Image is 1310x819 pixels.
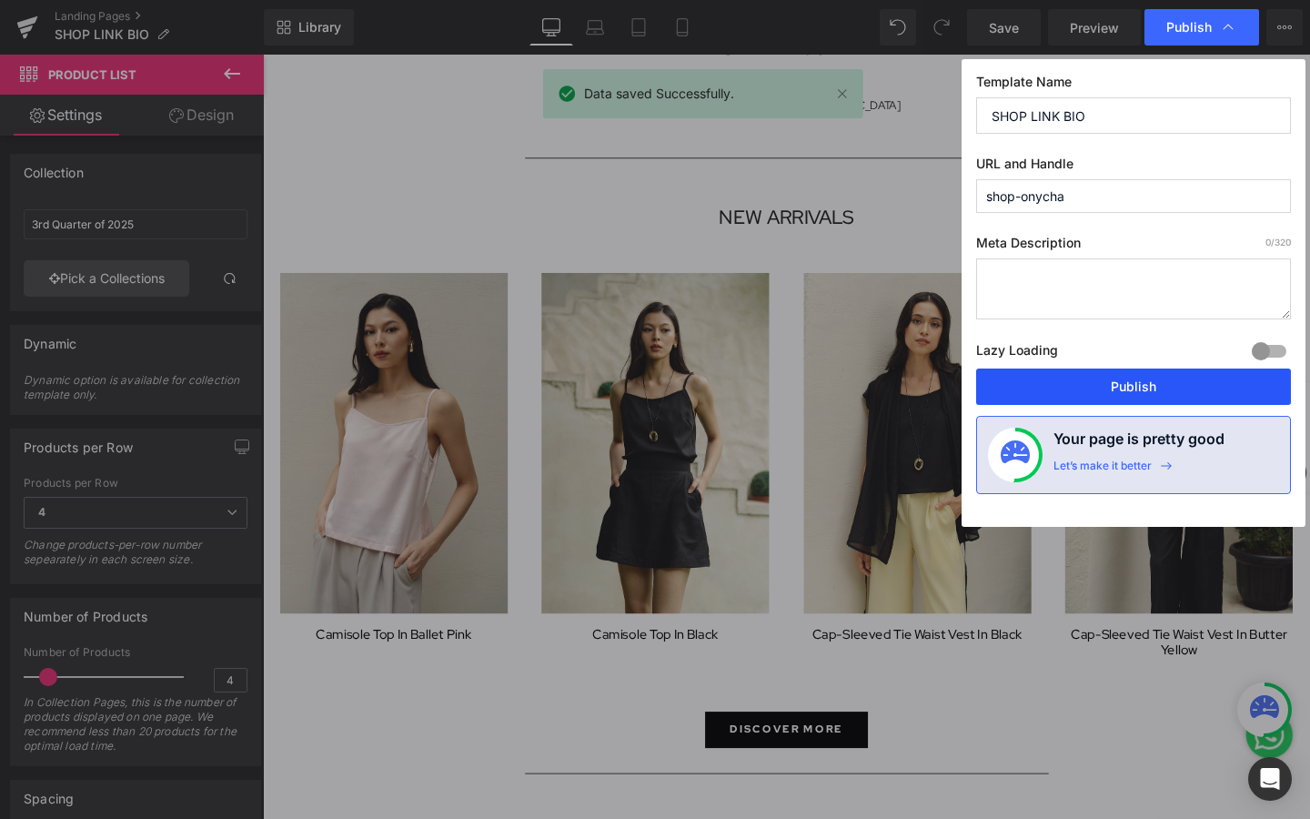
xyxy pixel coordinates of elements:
label: Template Name [976,74,1291,97]
a: DISCOVER MORE [465,691,635,728]
div: Let’s make it better [1053,459,1152,482]
a: Cap-Sleeved Tie Waist Vest In Black [578,602,799,618]
a: Camisole Top In Black [347,602,479,618]
a: Cap-Sleeved Tie Waist Vest In Butter Yellow [840,602,1088,634]
span: 0 [1265,237,1271,248]
img: Camisole Top In Ballet Pink [18,229,257,589]
div: Open Intercom Messenger [1248,757,1292,801]
span: /320 [1265,237,1291,248]
img: Camisole Top In Black [293,229,532,589]
img: Cap-Sleeved Tie Waist Vest In Black [569,229,808,589]
img: Cap-Sleeved Tie Waist Vest In Butter Yellow [843,229,1083,589]
button: Publish [976,369,1291,405]
span: DISCOVER MORE [490,701,610,719]
label: URL and Handle [976,156,1291,179]
p: [GEOGRAPHIC_DATA], [273,44,828,63]
span: Publish [1166,19,1212,35]
span: [GEOGRAPHIC_DATA] [552,45,671,61]
label: Lazy Loading [976,339,1058,369]
label: Meta Description [976,235,1291,258]
img: onboarding-status.svg [1001,440,1030,470]
strong: LUMINE [529,25,573,41]
a: Camisole Top In Ballet Pink [55,602,219,618]
h4: Your page is pretty good [1053,428,1224,459]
